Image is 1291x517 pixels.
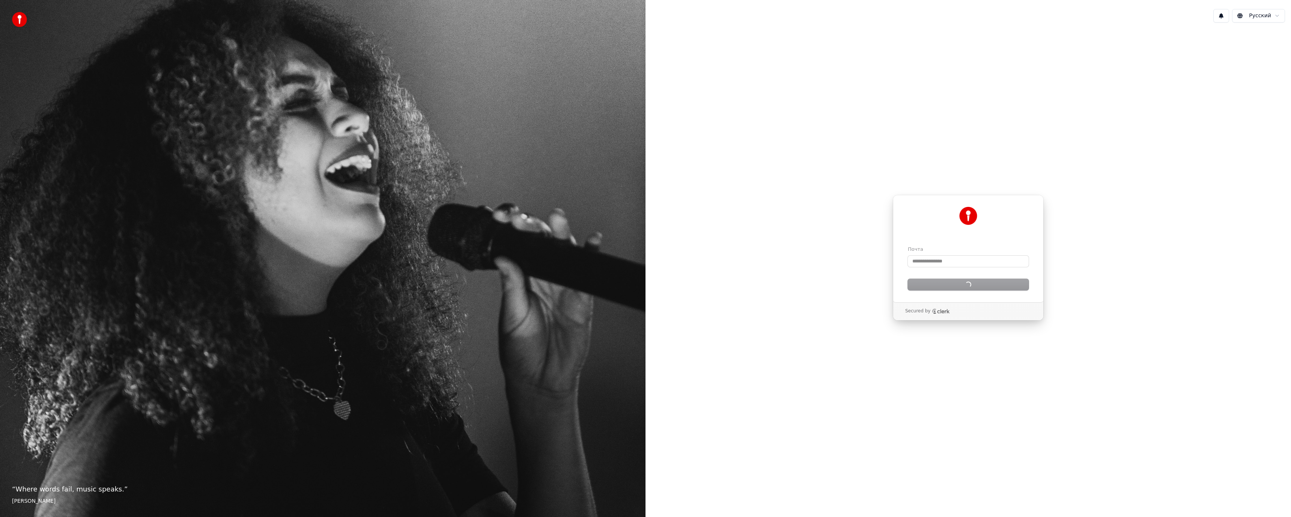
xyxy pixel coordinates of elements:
[12,12,27,27] img: youka
[12,497,633,505] footer: [PERSON_NAME]
[959,207,977,225] img: Youka
[12,484,633,494] p: “ Where words fail, music speaks. ”
[905,308,930,314] p: Secured by
[932,309,950,314] a: Clerk logo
